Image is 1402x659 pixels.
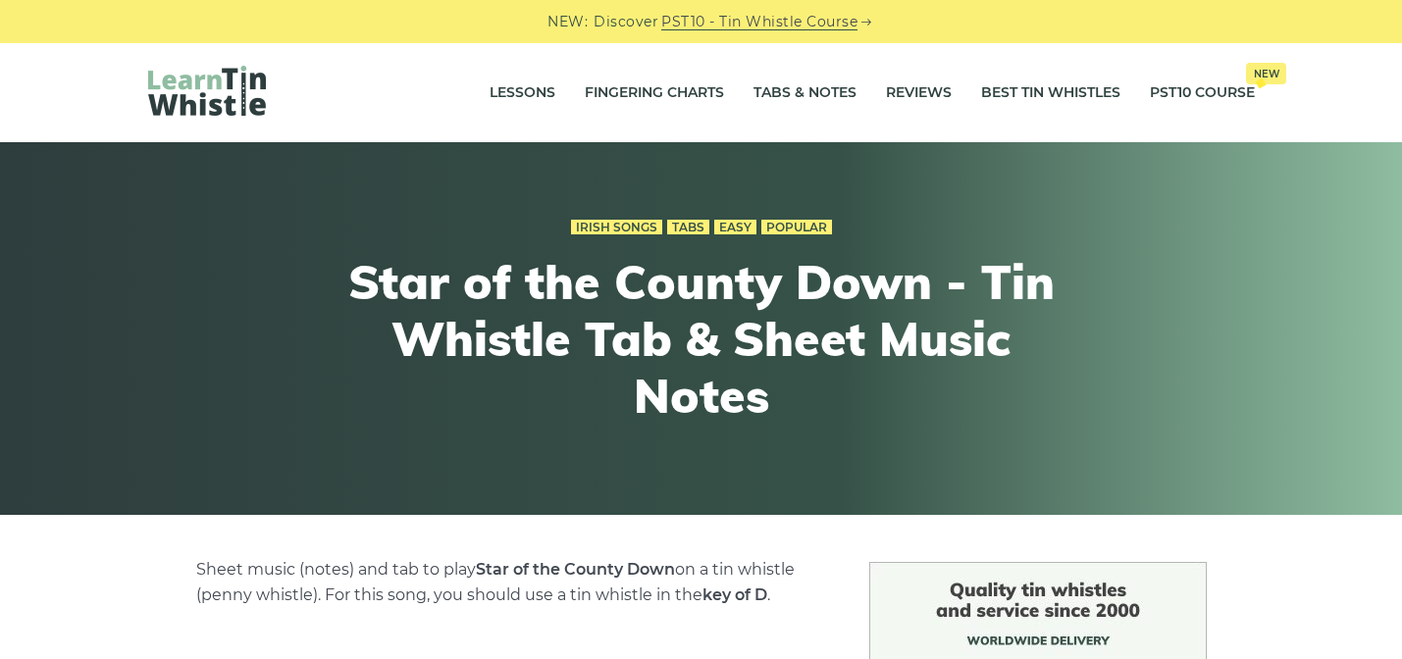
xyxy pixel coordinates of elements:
strong: key of D [702,585,767,604]
a: Reviews [886,69,952,118]
a: Tabs & Notes [753,69,857,118]
img: LearnTinWhistle.com [148,66,266,116]
p: Sheet music (notes) and tab to play on a tin whistle (penny whistle). For this song, you should u... [196,557,822,608]
a: Popular [761,220,832,235]
a: Fingering Charts [585,69,724,118]
a: Easy [714,220,756,235]
strong: Star of the County Down [476,560,675,579]
a: PST10 CourseNew [1150,69,1255,118]
h1: Star of the County Down - Tin Whistle Tab & Sheet Music Notes [340,254,1063,424]
span: New [1246,63,1286,84]
a: Lessons [490,69,555,118]
a: Best Tin Whistles [981,69,1120,118]
a: Tabs [667,220,709,235]
a: Irish Songs [571,220,662,235]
